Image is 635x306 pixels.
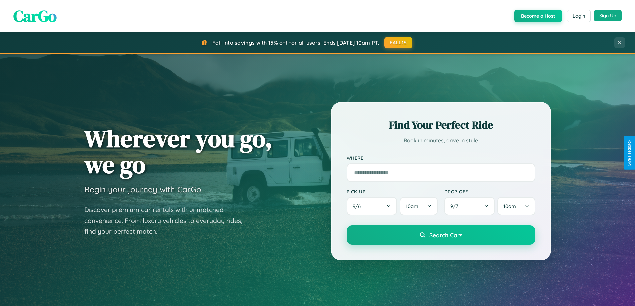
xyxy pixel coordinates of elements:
span: 10am [406,203,418,209]
h3: Begin your journey with CarGo [84,184,201,194]
button: Become a Host [514,10,562,22]
button: 9/6 [347,197,397,215]
p: Discover premium car rentals with unmatched convenience. From luxury vehicles to everyday rides, ... [84,204,251,237]
h2: Find Your Perfect Ride [347,118,535,132]
button: Login [567,10,591,22]
button: Sign Up [594,10,622,21]
button: 9/7 [444,197,495,215]
button: 10am [400,197,437,215]
h1: Wherever you go, we go [84,125,272,178]
label: Drop-off [444,189,535,194]
span: 9 / 6 [353,203,364,209]
button: 10am [497,197,535,215]
span: CarGo [13,5,57,27]
span: Fall into savings with 15% off for all users! Ends [DATE] 10am PT. [212,39,379,46]
button: FALL15 [384,37,412,48]
p: Book in minutes, drive in style [347,136,535,145]
label: Where [347,155,535,161]
span: Search Cars [429,231,462,239]
div: Give Feedback [627,140,632,166]
span: 10am [503,203,516,209]
button: Search Cars [347,225,535,245]
span: 9 / 7 [450,203,462,209]
label: Pick-up [347,189,438,194]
